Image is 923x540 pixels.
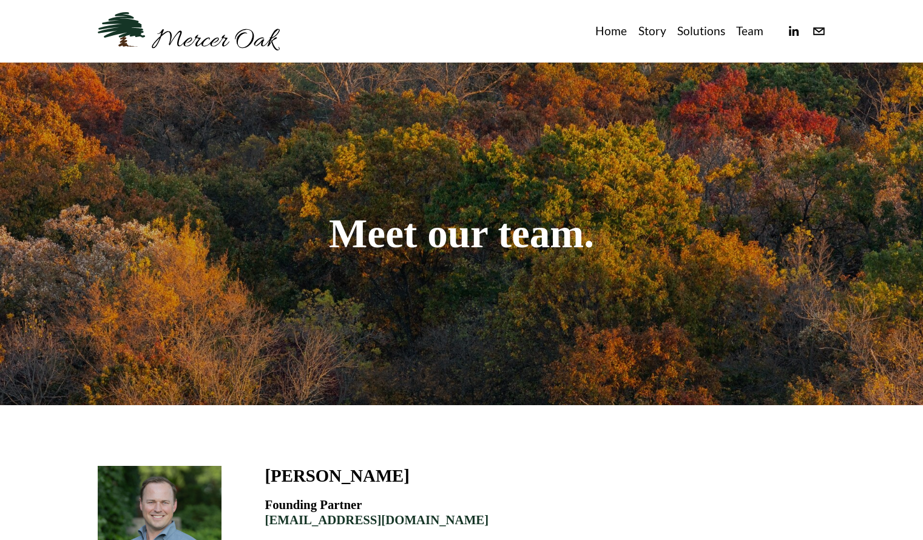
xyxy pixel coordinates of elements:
a: info@merceroaklaw.com [812,24,826,38]
a: [EMAIL_ADDRESS][DOMAIN_NAME] [265,513,489,527]
a: linkedin-unauth [786,24,800,38]
a: Home [595,21,627,41]
h3: [PERSON_NAME] [265,466,410,485]
a: Solutions [677,21,725,41]
a: Team [736,21,763,41]
a: Story [638,21,666,41]
h1: Meet our team. [98,213,826,255]
h4: Founding Partner [265,497,826,527]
